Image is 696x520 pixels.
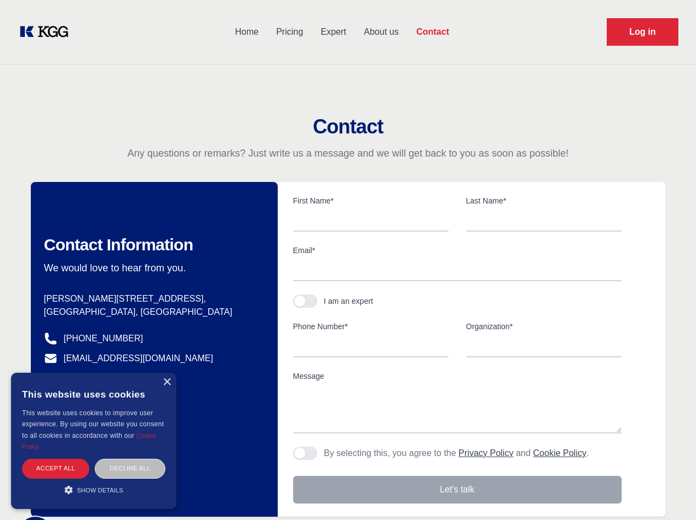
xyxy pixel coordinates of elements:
p: [PERSON_NAME][STREET_ADDRESS], [44,292,260,305]
span: Show details [77,487,123,494]
a: Privacy Policy [458,448,514,458]
a: [EMAIL_ADDRESS][DOMAIN_NAME] [64,352,213,365]
a: Home [226,18,267,46]
label: First Name* [293,195,449,206]
a: About us [355,18,407,46]
p: [GEOGRAPHIC_DATA], [GEOGRAPHIC_DATA] [44,305,260,319]
a: Expert [312,18,355,46]
label: Phone Number* [293,321,449,332]
h2: Contact [13,116,683,138]
div: Show details [22,484,165,495]
div: I am an expert [324,296,374,307]
p: By selecting this, you agree to the and . [324,447,589,460]
h2: Contact Information [44,235,260,255]
a: Contact [407,18,458,46]
a: Cookie Policy [533,448,586,458]
iframe: Chat Widget [641,467,696,520]
div: This website uses cookies [22,381,165,408]
a: Pricing [267,18,312,46]
div: Close [163,378,171,387]
a: Request Demo [607,18,678,46]
p: We would love to hear from you. [44,261,260,275]
span: This website uses cookies to improve user experience. By using our website you consent to all coo... [22,409,164,439]
div: Decline all [95,459,165,478]
button: Let's talk [293,476,622,503]
label: Email* [293,245,622,256]
a: [PHONE_NUMBER] [64,332,143,345]
a: Cookie Policy [22,432,157,450]
a: @knowledgegategroup [44,372,154,385]
a: KOL Knowledge Platform: Talk to Key External Experts (KEE) [18,23,77,41]
label: Organization* [466,321,622,332]
p: Any questions or remarks? Just write us a message and we will get back to you as soon as possible! [13,147,683,160]
label: Message [293,371,622,382]
label: Last Name* [466,195,622,206]
div: Accept all [22,459,89,478]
